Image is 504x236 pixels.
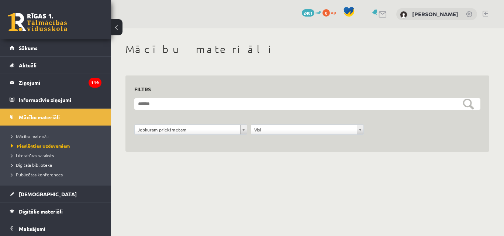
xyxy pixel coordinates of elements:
span: Publicētas konferences [11,172,63,177]
h1: Mācību materiāli [125,43,489,56]
span: Aktuāli [19,62,37,68]
span: Jebkuram priekšmetam [138,125,237,134]
span: 2401 [302,9,314,17]
span: Mācību materiāli [19,114,60,120]
legend: Informatīvie ziņojumi [19,91,101,108]
a: Pieslēgties Uzdevumiem [11,142,103,149]
legend: Ziņojumi [19,74,101,91]
i: 119 [89,78,101,88]
a: 2401 mP [302,9,321,15]
span: Digitālie materiāli [19,208,63,215]
a: Sākums [10,39,101,56]
span: Sākums [19,45,38,51]
span: 0 [322,9,330,17]
img: Anna Bukovska [400,11,407,18]
a: Literatūras saraksts [11,152,103,159]
a: [DEMOGRAPHIC_DATA] [10,186,101,202]
a: Visi [251,125,363,134]
a: [PERSON_NAME] [412,10,458,18]
span: Mācību materiāli [11,133,49,139]
a: Informatīvie ziņojumi [10,91,101,108]
a: 0 xp [322,9,339,15]
span: mP [315,9,321,15]
a: Publicētas konferences [11,171,103,178]
a: Mācību materiāli [11,133,103,140]
a: Digitālie materiāli [10,203,101,220]
span: [DEMOGRAPHIC_DATA] [19,191,77,197]
a: Mācību materiāli [10,109,101,126]
a: Jebkuram priekšmetam [135,125,247,134]
span: Visi [254,125,354,134]
a: Ziņojumi119 [10,74,101,91]
span: Digitālā bibliotēka [11,162,52,168]
a: Digitālā bibliotēka [11,162,103,168]
span: Pieslēgties Uzdevumiem [11,143,70,149]
span: Literatūras saraksts [11,152,54,158]
span: xp [331,9,336,15]
h3: Filtrs [134,84,472,94]
a: Aktuāli [10,57,101,74]
a: Rīgas 1. Tālmācības vidusskola [8,13,67,31]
